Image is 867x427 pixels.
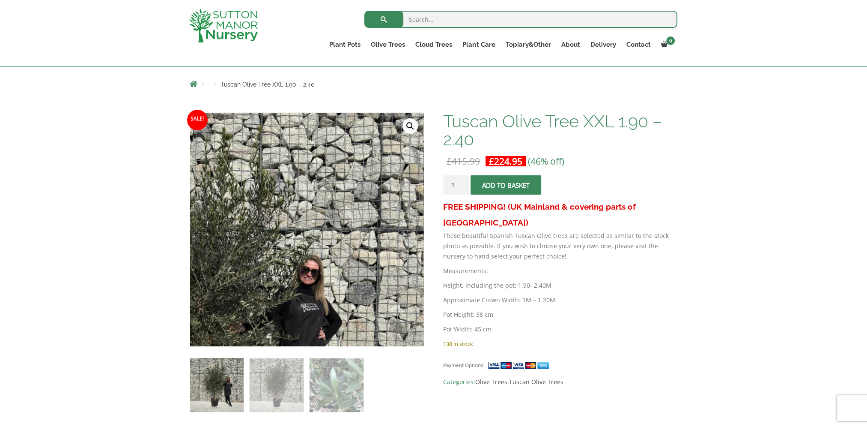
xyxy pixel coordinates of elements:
img: Tuscan Olive Tree XXL 1.90 - 2.40 - Image 3 [310,358,363,412]
img: Tuscan Olive Tree XXL 1.90 - 2.40 [190,358,244,412]
a: Topiary&Other [500,39,556,51]
nav: Breadcrumbs [190,81,678,87]
p: Pot Width: 45 cm [443,324,677,334]
p: Approximate Crown Width: 1M – 1.20M [443,295,677,305]
a: Delivery [585,39,621,51]
input: Product quantity [443,175,469,195]
span: Tuscan Olive Tree XXL 1.90 – 2.40 [220,81,315,88]
a: Plant Care [457,39,500,51]
a: Tuscan Olive Trees [509,378,563,386]
button: Add to basket [471,175,541,195]
span: £ [447,155,452,167]
a: Cloud Trees [410,39,457,51]
input: Search... [364,11,677,28]
a: Contact [621,39,655,51]
p: Measurements: [443,266,677,276]
p: These beautiful Spanish Tuscan Olive trees are selected as similar to the stock photo as possible... [443,231,677,262]
small: Payment Options: [443,362,485,368]
span: 0 [666,36,675,45]
a: Olive Trees [475,378,507,386]
img: logo [189,9,258,42]
h1: Tuscan Olive Tree XXL 1.90 – 2.40 [443,112,677,148]
h3: FREE SHIPPING! (UK Mainland & covering parts of [GEOGRAPHIC_DATA]) [443,199,677,231]
a: 0 [655,39,677,51]
a: Olive Trees [366,39,410,51]
span: Sale! [187,110,208,130]
span: (46% off) [528,155,564,167]
a: About [556,39,585,51]
img: Tuscan Olive Tree XXL 1.90 - 2.40 - Image 2 [250,358,303,412]
bdi: 224.95 [489,155,522,167]
p: Height, including the pot: 1.90- 2.40M [443,280,677,291]
span: £ [489,155,494,167]
p: Pot Height: 38 cm [443,310,677,320]
bdi: 415.99 [447,155,480,167]
img: payment supported [488,361,552,370]
span: Categories: , [443,377,677,387]
p: 138 in stock [443,339,677,349]
a: Plant Pots [324,39,366,51]
a: View full-screen image gallery [402,118,418,134]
